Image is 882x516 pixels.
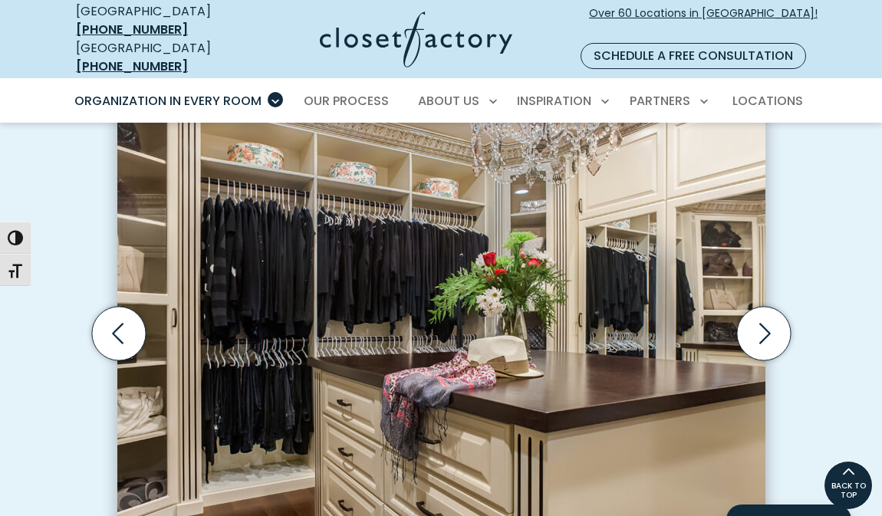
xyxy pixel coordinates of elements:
span: Partners [630,92,690,110]
button: Previous slide [86,301,152,366]
nav: Primary Menu [64,80,818,123]
a: BACK TO TOP [824,461,873,510]
div: [GEOGRAPHIC_DATA] [76,2,243,39]
a: [PHONE_NUMBER] [76,58,188,75]
span: Organization in Every Room [74,92,262,110]
span: BACK TO TOP [824,481,872,500]
span: Our Process [304,92,389,110]
a: [PHONE_NUMBER] [76,21,188,38]
a: Schedule a Free Consultation [581,43,806,69]
div: [GEOGRAPHIC_DATA] [76,39,243,76]
span: Over 60 Locations in [GEOGRAPHIC_DATA]! [589,5,818,38]
span: Inspiration [517,92,591,110]
button: Next slide [731,301,797,366]
span: About Us [418,92,479,110]
img: Closet Factory Logo [320,12,512,67]
span: Locations [732,92,803,110]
